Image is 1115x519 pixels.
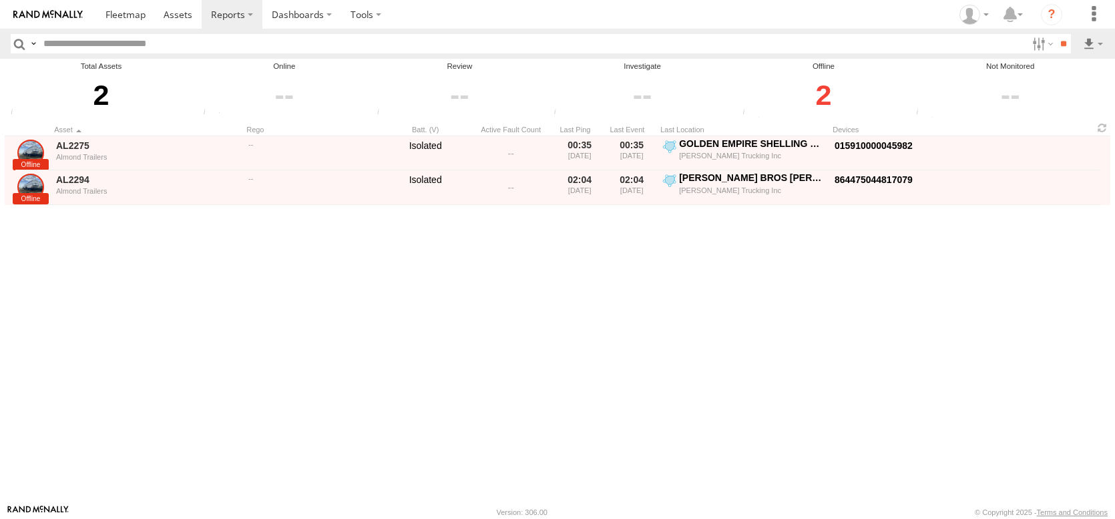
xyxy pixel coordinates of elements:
[912,72,1108,118] div: Click to filter by Not Monitored
[835,140,913,151] a: Click to View Device Details
[200,72,370,118] div: Click to filter by Online
[7,72,196,118] div: 2
[497,508,547,516] div: Version: 306.00
[912,61,1108,72] div: Not Monitored
[1037,508,1108,516] a: Terms and Conditions
[28,34,39,53] label: Search Query
[660,125,827,134] div: Last Location
[54,125,241,134] div: Click to Sort
[7,506,69,519] a: Visit our Website
[200,61,370,72] div: Online
[385,125,465,134] div: Batt. (V)
[556,172,603,204] div: 02:04 [DATE]
[679,172,825,184] div: [PERSON_NAME] BROS [PERSON_NAME]
[17,140,44,166] a: Click to View Asset Details
[373,108,393,118] div: Assets that have not communicated at least once with the server in the last 6hrs
[608,172,655,204] div: 02:04 [DATE]
[738,61,908,72] div: Offline
[1027,34,1056,53] label: Search Filter Options
[373,61,546,72] div: Review
[1041,4,1062,25] i: ?
[679,138,825,150] div: GOLDEN EMPIRE SHELLING BUTTONWILLOW
[679,151,825,160] div: [PERSON_NAME] Trucking Inc
[246,125,380,134] div: Click to Sort
[7,61,196,72] div: Total Assets
[738,108,758,118] div: Assets that have not communicated at least once with the server in the last 48hrs
[1082,34,1104,53] label: Export results as...
[471,125,551,134] div: Active Fault Count
[975,508,1108,516] div: © Copyright 2025 -
[955,5,993,25] div: Dennis Braga
[912,108,932,118] div: The health of these assets types is not monitored.
[679,186,825,195] div: [PERSON_NAME] Trucking Inc
[550,108,570,118] div: Assets that have not communicated with the server in the last 24hrs
[550,61,735,72] div: Investigate
[738,72,908,118] div: Click to filter by Offline
[608,125,655,134] div: Click to Sort
[1094,122,1110,134] span: Refresh
[556,125,603,134] div: Click to Sort
[556,138,603,170] div: 00:35 [DATE]
[833,125,1020,134] div: Devices
[56,153,239,161] div: Almond Trailers
[373,72,546,118] div: Click to filter by Review
[13,10,83,19] img: rand-logo.svg
[660,138,827,170] label: Click to View Event Location
[17,174,44,200] a: Click to View Asset Details
[56,140,239,152] a: AL2275
[7,108,27,118] div: Total number of Enabled and Paused Assets
[550,72,735,118] div: Click to filter by Investigate
[608,138,655,170] div: 00:35 [DATE]
[835,174,913,185] a: Click to View Device Details
[56,174,239,186] a: AL2294
[660,172,827,204] label: Click to View Event Location
[56,187,239,195] div: Almond Trailers
[200,108,220,118] div: Number of assets that have communicated at least once in the last 6hrs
